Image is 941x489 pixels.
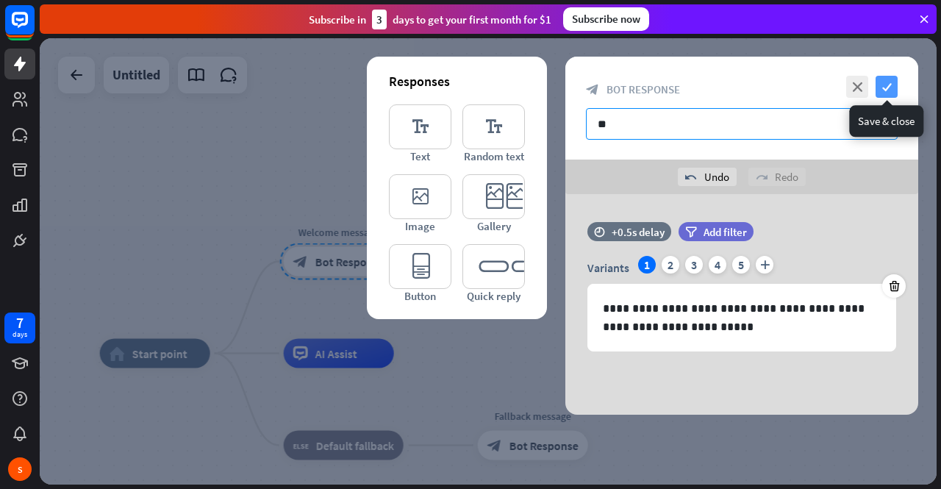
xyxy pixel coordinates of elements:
[4,313,35,343] a: 7 days
[563,7,649,31] div: Subscribe now
[748,168,806,186] div: Redo
[587,260,629,275] span: Variants
[16,316,24,329] div: 7
[846,76,868,98] i: close
[309,10,551,29] div: Subscribe in days to get your first month for $1
[607,82,680,96] span: Bot Response
[732,256,750,274] div: 5
[372,10,387,29] div: 3
[678,168,737,186] div: Undo
[685,226,697,238] i: filter
[8,457,32,481] div: S
[612,225,665,239] div: +0.5s delay
[876,76,898,98] i: check
[12,329,27,340] div: days
[12,6,56,50] button: Open LiveChat chat widget
[685,256,703,274] div: 3
[638,256,656,274] div: 1
[704,225,747,239] span: Add filter
[685,171,697,183] i: undo
[662,256,679,274] div: 2
[586,83,599,96] i: block_bot_response
[756,256,773,274] i: plus
[756,171,768,183] i: redo
[709,256,726,274] div: 4
[594,226,605,237] i: time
